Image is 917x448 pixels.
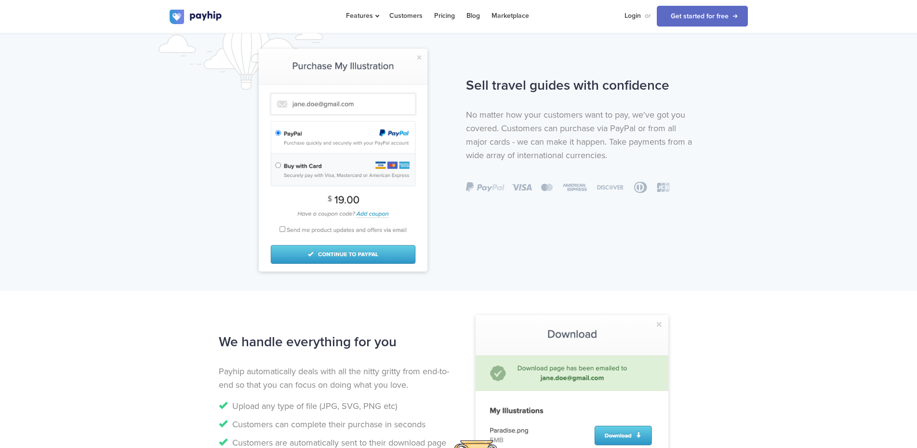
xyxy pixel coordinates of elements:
[596,181,625,193] img: card-4.svg
[466,73,699,98] h2: Sell travel guides with confidence
[511,181,533,193] img: card-1.svg
[159,20,351,90] img: airballon.svg
[632,181,649,193] img: card-5.svg
[346,12,378,20] span: Features
[219,399,452,413] li: Upload any type of file (JPG, SVG, PNG etc)
[657,6,748,27] a: Get started for free
[219,418,452,431] li: Customers can complete their purchase in seconds
[466,108,699,162] p: No matter how your customers want to pay, we've got you covered. Customers can purchase via PayPa...
[219,365,452,392] p: Payhip automatically deals with all the nitty gritty from end-to-end so that you can focus on doi...
[219,329,452,355] h2: We handle everything for you
[259,49,427,272] img: digital-art-checkout.png
[561,181,589,193] img: card-3.svg
[655,181,671,193] img: card-6.svg
[466,182,505,192] img: paypal.svg
[170,10,223,24] img: logo.svg
[540,181,554,193] img: card-2.svg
